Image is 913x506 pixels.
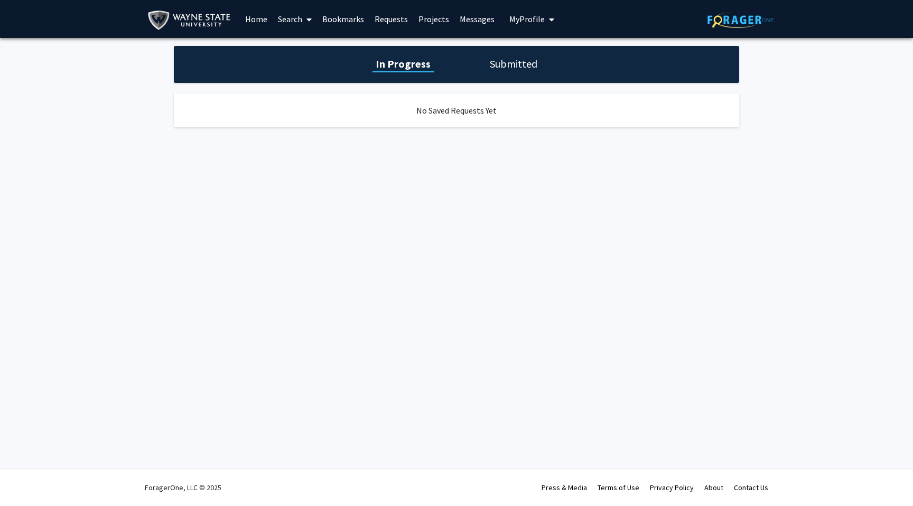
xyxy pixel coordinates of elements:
[413,1,454,38] a: Projects
[147,8,236,32] img: Wayne State University Logo
[509,14,545,24] span: My Profile
[145,469,221,506] div: ForagerOne, LLC © 2025
[317,1,369,38] a: Bookmarks
[174,93,739,127] div: No Saved Requests Yet
[542,483,587,492] a: Press & Media
[273,1,317,38] a: Search
[454,1,500,38] a: Messages
[734,483,768,492] a: Contact Us
[372,57,434,71] h1: In Progress
[8,458,45,498] iframe: Chat
[650,483,694,492] a: Privacy Policy
[369,1,413,38] a: Requests
[240,1,273,38] a: Home
[598,483,639,492] a: Terms of Use
[704,483,723,492] a: About
[707,12,774,28] img: ForagerOne Logo
[487,57,541,71] h1: Submitted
